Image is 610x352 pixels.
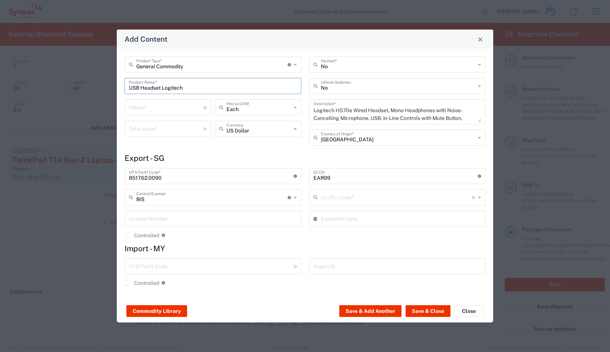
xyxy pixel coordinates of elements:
[454,305,484,317] button: Close
[339,305,402,317] button: Save & Add Another
[126,305,187,317] button: Commodity Library
[475,34,485,44] button: Close
[406,305,451,317] button: Save & Close
[125,232,159,238] label: Controlled
[125,153,485,163] h4: Export - SG
[125,34,168,44] h4: Add Content
[125,280,159,286] label: Controlled
[125,244,485,253] h4: Import - MY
